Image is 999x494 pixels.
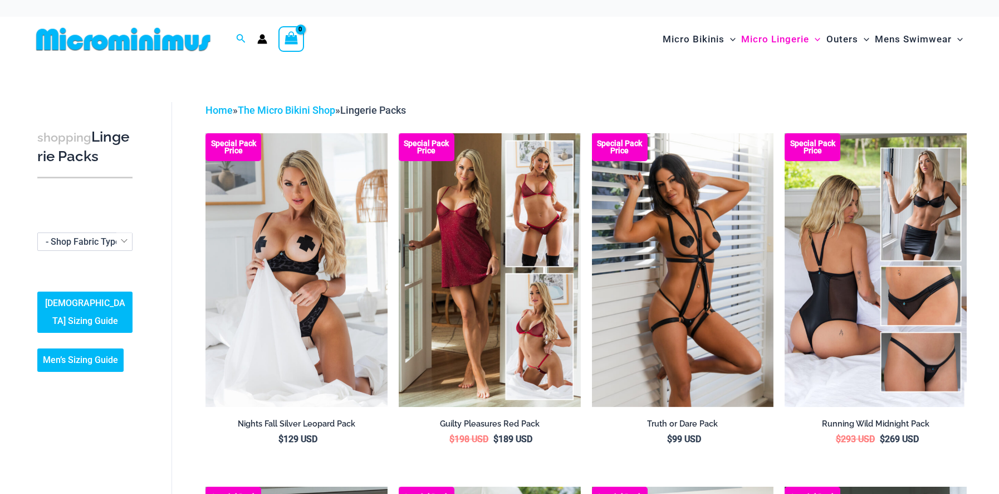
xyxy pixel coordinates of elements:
[592,133,774,406] a: Truth or Dare Black 1905 Bodysuit 611 Micro 07 Truth or Dare Black 1905 Bodysuit 611 Micro 06Trut...
[872,22,966,56] a: Mens SwimwearMenu ToggleMenu Toggle
[785,133,967,406] img: All Styles (1)
[592,133,774,406] img: Truth or Dare Black 1905 Bodysuit 611 Micro 07
[205,419,388,429] h2: Nights Fall Silver Leopard Pack
[257,34,267,44] a: Account icon link
[399,419,581,429] h2: Guilty Pleasures Red Pack
[449,434,488,444] bdi: 198 USD
[667,434,701,444] bdi: 99 USD
[592,140,648,154] b: Special Pack Price
[858,25,869,54] span: Menu Toggle
[660,22,738,56] a: Micro BikinisMenu ToggleMenu Toggle
[809,25,820,54] span: Menu Toggle
[493,434,532,444] bdi: 189 USD
[236,32,246,46] a: Search icon link
[785,419,967,433] a: Running Wild Midnight Pack
[824,22,872,56] a: OutersMenu ToggleMenu Toggle
[785,133,967,406] a: All Styles (1) Running Wild Midnight 1052 Top 6512 Bottom 04Running Wild Midnight 1052 Top 6512 B...
[37,348,124,372] a: Men’s Sizing Guide
[399,419,581,433] a: Guilty Pleasures Red Pack
[738,22,823,56] a: Micro LingerieMenu ToggleMenu Toggle
[340,104,406,116] span: Lingerie Packs
[667,434,672,444] span: $
[238,104,335,116] a: The Micro Bikini Shop
[37,233,133,251] span: - Shop Fabric Type
[592,419,774,429] h2: Truth or Dare Pack
[785,140,840,154] b: Special Pack Price
[880,434,885,444] span: $
[205,133,388,406] img: Nights Fall Silver Leopard 1036 Bra 6046 Thong 09v2
[493,434,498,444] span: $
[205,104,406,116] span: » »
[38,233,132,250] span: - Shop Fabric Type
[724,25,736,54] span: Menu Toggle
[658,21,967,58] nav: Site Navigation
[826,25,858,54] span: Outers
[205,419,388,433] a: Nights Fall Silver Leopard Pack
[278,434,317,444] bdi: 129 USD
[205,104,233,116] a: Home
[449,434,454,444] span: $
[399,133,581,406] a: Guilty Pleasures Red Collection Pack F Guilty Pleasures Red Collection Pack BGuilty Pleasures Red...
[278,26,304,52] a: View Shopping Cart, empty
[592,419,774,433] a: Truth or Dare Pack
[741,25,809,54] span: Micro Lingerie
[836,434,841,444] span: $
[880,434,919,444] bdi: 269 USD
[205,140,261,154] b: Special Pack Price
[32,27,215,52] img: MM SHOP LOGO FLAT
[37,128,133,166] h3: Lingerie Packs
[663,25,724,54] span: Micro Bikinis
[785,419,967,429] h2: Running Wild Midnight Pack
[952,25,963,54] span: Menu Toggle
[37,130,91,144] span: shopping
[836,434,875,444] bdi: 293 USD
[46,236,120,247] span: - Shop Fabric Type
[399,140,454,154] b: Special Pack Price
[37,292,133,333] a: [DEMOGRAPHIC_DATA] Sizing Guide
[205,133,388,406] a: Nights Fall Silver Leopard 1036 Bra 6046 Thong 09v2 Nights Fall Silver Leopard 1036 Bra 6046 Thon...
[278,434,283,444] span: $
[875,25,952,54] span: Mens Swimwear
[399,133,581,406] img: Guilty Pleasures Red Collection Pack F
